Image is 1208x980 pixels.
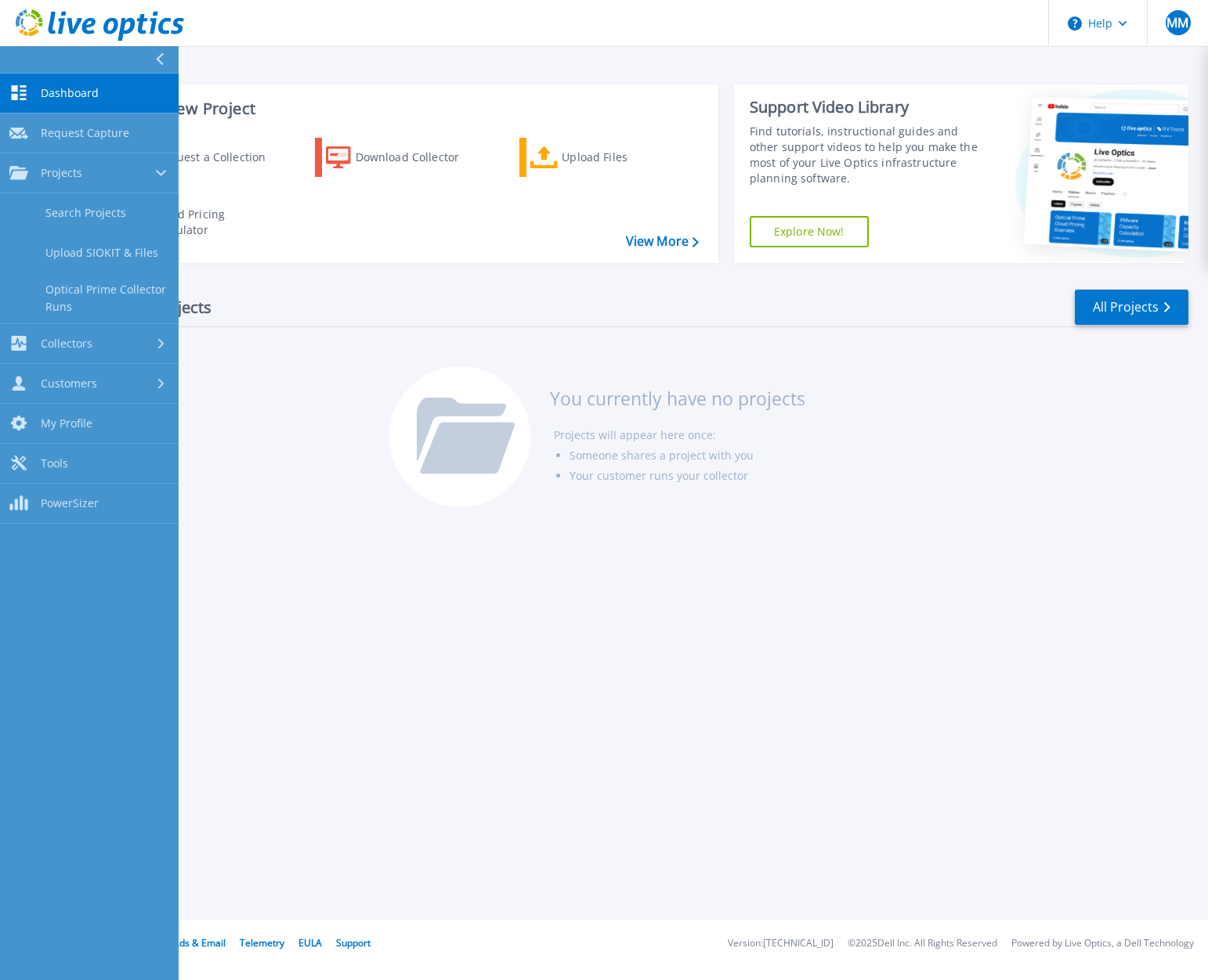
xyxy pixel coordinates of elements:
span: Customers [41,377,97,391]
div: Upload Files [562,142,687,173]
a: Ads & Email [173,936,226,949]
a: EULA [298,936,322,949]
a: Cloud Pricing Calculator [111,203,286,242]
li: Projects will appear here once: [554,425,805,445]
li: Powered by Live Optics, a Dell Technology [1011,939,1194,949]
a: Telemetry [240,936,284,949]
span: My Profile [41,416,92,431]
span: MM [1166,16,1188,29]
span: Collectors [41,337,92,351]
span: Dashboard [41,86,99,100]
span: Tools [41,456,68,470]
span: PowerSizer [41,496,99,510]
div: Cloud Pricing Calculator [154,207,279,238]
div: Find tutorials, instructional guides and other support videos to help you make the most of your L... [750,124,978,186]
h3: Start a New Project [111,100,698,117]
h3: You currently have no projects [550,390,805,407]
a: Explore Now! [750,216,869,247]
div: Download Collector [356,142,481,173]
li: Version: [TECHNICAL_ID] [728,939,834,949]
li: Someone shares a project with you [570,445,805,466]
a: All Projects [1075,290,1188,325]
div: Support Video Library [750,97,978,117]
a: View More [626,234,699,249]
span: Request Capture [41,126,129,140]
a: Upload Files [519,138,694,177]
li: Your customer runs your collector [570,466,805,486]
a: Download Collector [315,138,490,177]
a: Request a Collection [111,138,286,177]
li: © 2025 Dell Inc. All Rights Reserved [848,939,997,949]
a: Support [336,936,371,949]
span: Projects [41,166,82,180]
div: Request a Collection [156,142,281,173]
